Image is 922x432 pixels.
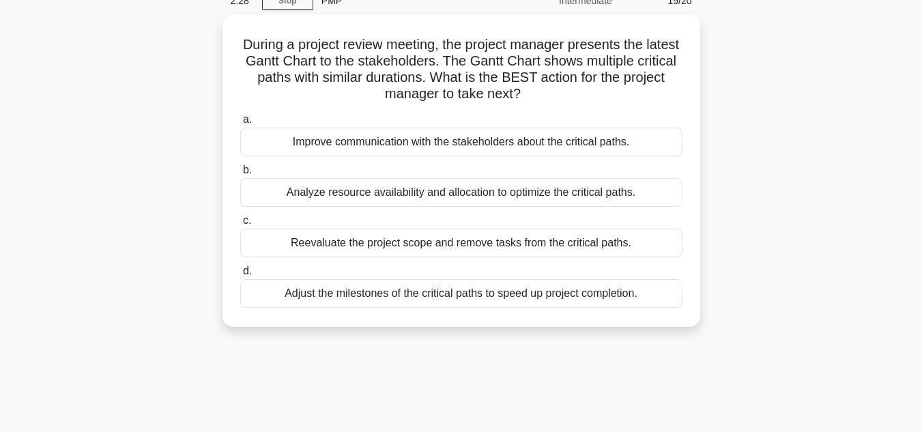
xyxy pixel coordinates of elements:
[240,178,682,207] div: Analyze resource availability and allocation to optimize the critical paths.
[243,164,252,175] span: b.
[239,36,684,103] h5: During a project review meeting, the project manager presents the latest Gantt Chart to the stake...
[243,214,251,226] span: c.
[240,128,682,156] div: Improve communication with the stakeholders about the critical paths.
[243,113,252,125] span: a.
[243,265,252,276] span: d.
[240,229,682,257] div: Reevaluate the project scope and remove tasks from the critical paths.
[240,279,682,308] div: Adjust the milestones of the critical paths to speed up project completion.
